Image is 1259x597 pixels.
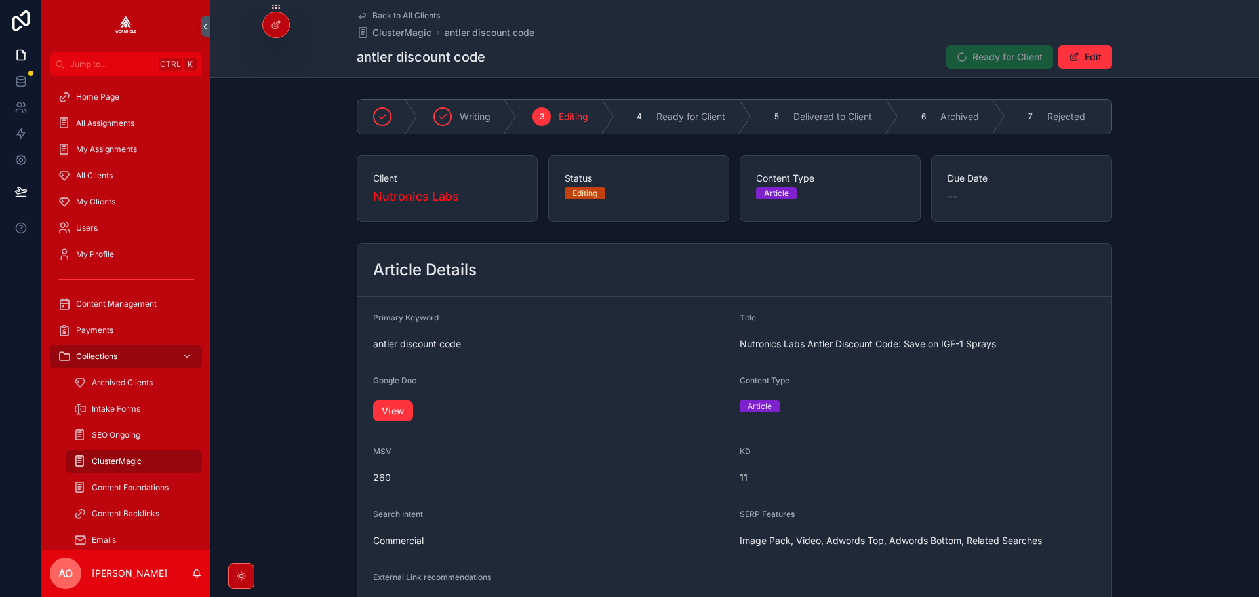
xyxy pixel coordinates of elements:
span: Home Page [76,92,119,102]
span: Content Foundations [92,482,169,493]
span: SERP Features [740,509,795,519]
a: Emails [66,528,202,552]
span: 11 [740,471,1096,484]
span: antler discount code [373,337,729,351]
a: Content Management [50,292,202,316]
a: Back to All Clients [357,10,440,21]
img: App logo [115,16,136,37]
span: ClusterMagic [92,456,142,467]
span: 7 [1028,111,1033,122]
span: Content Management [76,299,157,309]
div: Editing [572,187,597,199]
span: 3 [540,111,544,122]
span: 6 [921,111,926,122]
span: -- [948,187,958,206]
span: Intake Forms [92,404,140,414]
span: Ready for Client [656,110,725,123]
a: ClusterMagic [357,26,431,39]
span: Payments [76,325,113,336]
span: Due Date [948,172,1096,185]
a: SEO Ongoing [66,423,202,447]
button: Jump to...CtrlK [50,52,202,76]
span: Ctrl [159,58,182,71]
a: All Clients [50,164,202,187]
a: Users [50,216,202,240]
span: SEO Ongoing [92,430,140,440]
span: Content Type [756,172,904,185]
span: Editing [559,110,588,123]
span: Status [565,172,713,185]
span: Commercial [373,534,729,547]
span: All Clients [76,170,113,181]
span: My Assignments [76,144,137,155]
span: Delivered to Client [793,110,872,123]
span: My Clients [76,197,115,207]
span: K [185,59,195,69]
a: Intake Forms [66,397,202,421]
div: scrollable content [42,76,210,550]
a: My Profile [50,242,202,266]
span: Rejected [1047,110,1085,123]
span: All Assignments [76,118,134,128]
a: My Clients [50,190,202,214]
p: [PERSON_NAME] [92,567,167,580]
a: ClusterMagic [66,450,202,473]
a: Content Foundations [66,476,202,499]
span: 260 [373,471,729,484]
span: Writing [460,110,490,123]
a: Content Backlinks [66,502,202,526]
span: ClusterMagic [372,26,431,39]
span: AO [58,566,73,581]
span: Client [373,172,521,185]
span: Emails [92,535,116,545]
a: Home Page [50,85,202,109]
a: All Assignments [50,111,202,135]
span: My Profile [76,249,114,260]
span: Collections [76,351,117,362]
span: Title [740,313,756,322]
span: Content Type [740,376,789,385]
a: Collections [50,345,202,368]
a: Nutronics Labs [373,187,459,206]
div: Article [764,187,789,199]
span: MSV [373,446,391,456]
a: Archived Clients [66,371,202,395]
button: Edit [1058,45,1112,69]
h1: antler discount code [357,48,485,66]
span: Archived [940,110,979,123]
span: Archived Clients [92,377,153,388]
span: Search Intent [373,509,423,519]
span: 4 [637,111,642,122]
div: Article [748,400,772,412]
span: External Link recommendations [373,572,491,582]
span: Content Backlinks [92,509,159,519]
h2: Article Details [373,260,477,280]
span: Image Pack, Video, Adwords Top, Adwords Bottom, Related Searches [740,534,1096,547]
span: Nutronics Labs Antler Discount Code: Save on IGF-1 Sprays [740,337,1096,351]
span: KD [740,446,751,456]
span: Users [76,223,98,233]
span: Google Doc [373,376,416,385]
a: View [373,400,413,421]
span: Jump to... [70,59,153,69]
span: Primary Keyword [373,313,439,322]
a: Payments [50,318,202,342]
a: antler discount code [445,26,534,39]
span: 5 [774,111,779,122]
span: Back to All Clients [372,10,440,21]
a: My Assignments [50,138,202,161]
